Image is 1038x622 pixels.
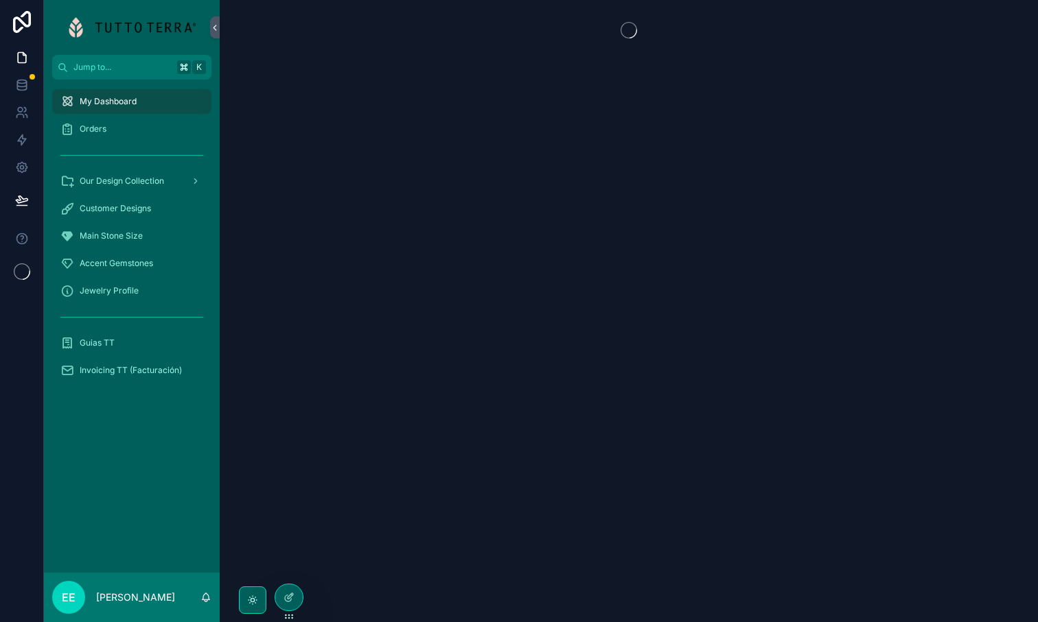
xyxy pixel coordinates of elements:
[80,96,137,107] span: My Dashboard
[52,89,211,114] a: My Dashboard
[194,62,205,73] span: K
[52,331,211,355] a: Guias TT
[52,169,211,193] a: Our Design Collection
[96,590,175,604] p: [PERSON_NAME]
[80,337,115,348] span: Guias TT
[68,16,196,38] img: App logo
[52,251,211,276] a: Accent Gemstones
[52,224,211,248] a: Main Stone Size
[62,589,76,606] span: EE
[80,285,139,296] span: Jewelry Profile
[80,230,143,241] span: Main Stone Size
[52,358,211,383] a: Invoicing TT (Facturación)
[73,62,172,73] span: Jump to...
[52,278,211,303] a: Jewelry Profile
[80,123,106,134] span: Orders
[52,55,211,80] button: Jump to...K
[80,203,151,214] span: Customer Designs
[80,258,153,269] span: Accent Gemstones
[80,365,182,376] span: Invoicing TT (Facturación)
[80,176,164,187] span: Our Design Collection
[52,117,211,141] a: Orders
[52,196,211,221] a: Customer Designs
[44,80,220,400] div: scrollable content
